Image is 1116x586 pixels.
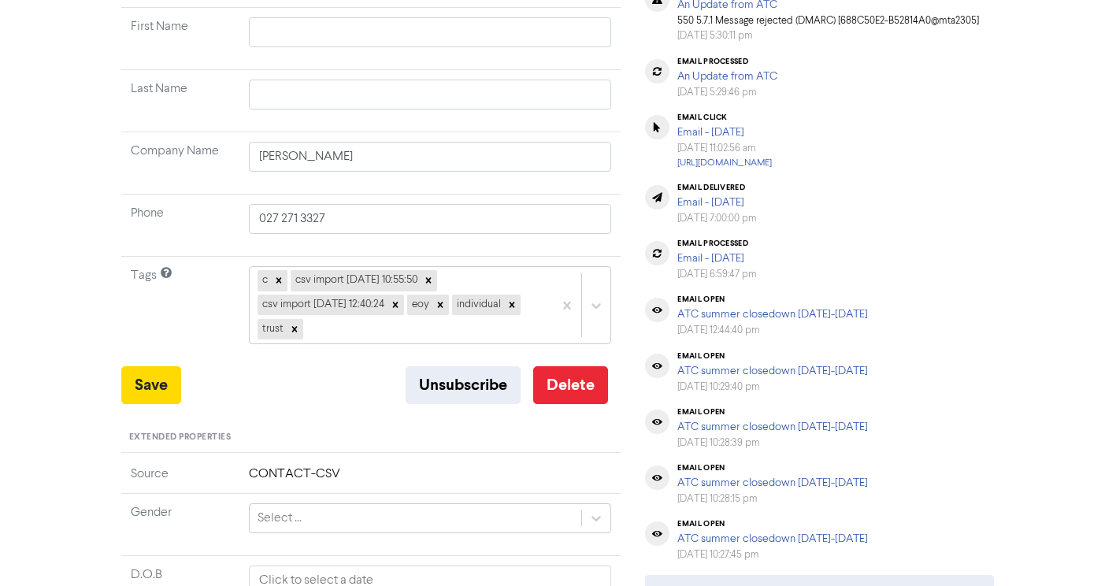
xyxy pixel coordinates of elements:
div: Select ... [258,509,302,528]
td: Source [121,465,239,494]
a: ATC summer closedown [DATE]-[DATE] [677,533,868,544]
div: individual [452,295,503,315]
div: email open [677,295,868,304]
div: [DATE] 11:02:56 am [677,141,772,156]
div: email click [677,113,772,122]
div: [DATE] 6:59:47 pm [677,267,757,282]
div: [DATE] 10:28:15 pm [677,491,868,506]
div: csv import [DATE] 12:40:24 [258,295,387,315]
td: Gender [121,493,239,555]
div: [DATE] 10:27:45 pm [677,547,868,562]
div: email open [677,407,868,417]
div: Extended Properties [121,423,621,453]
div: [DATE] 12:44:40 pm [677,323,868,338]
td: CONTACT-CSV [239,465,621,494]
a: ATC summer closedown [DATE]-[DATE] [677,477,868,488]
a: Email - [DATE] [677,253,744,264]
td: Tags [121,257,239,366]
td: Last Name [121,70,239,132]
div: email delivered [677,183,757,192]
div: [DATE] 7:00:00 pm [677,211,757,226]
button: Delete [533,366,608,404]
div: [DATE] 5:30:11 pm [677,28,979,43]
td: First Name [121,8,239,70]
a: An Update from ATC [677,71,777,82]
div: email open [677,351,868,361]
div: email open [677,519,868,529]
button: Unsubscribe [406,366,521,404]
a: Email - [DATE] [677,127,744,138]
div: csv import [DATE] 10:55:50 [291,270,420,291]
div: [DATE] 10:29:40 pm [677,380,868,395]
div: email open [677,463,868,473]
a: [URL][DOMAIN_NAME] [677,158,772,168]
a: Email - [DATE] [677,197,744,208]
div: c [258,270,270,291]
iframe: Chat Widget [1037,510,1116,586]
div: eoy [407,295,432,315]
td: Company Name [121,132,239,195]
div: email processed [677,57,777,66]
a: ATC summer closedown [DATE]-[DATE] [677,365,868,376]
div: email processed [677,239,757,248]
a: ATC summer closedown [DATE]-[DATE] [677,309,868,320]
button: Save [121,366,181,404]
td: Phone [121,195,239,257]
div: [DATE] 5:29:46 pm [677,85,777,100]
a: ATC summer closedown [DATE]-[DATE] [677,421,868,432]
div: trust [258,319,286,339]
div: [DATE] 10:28:39 pm [677,436,868,451]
